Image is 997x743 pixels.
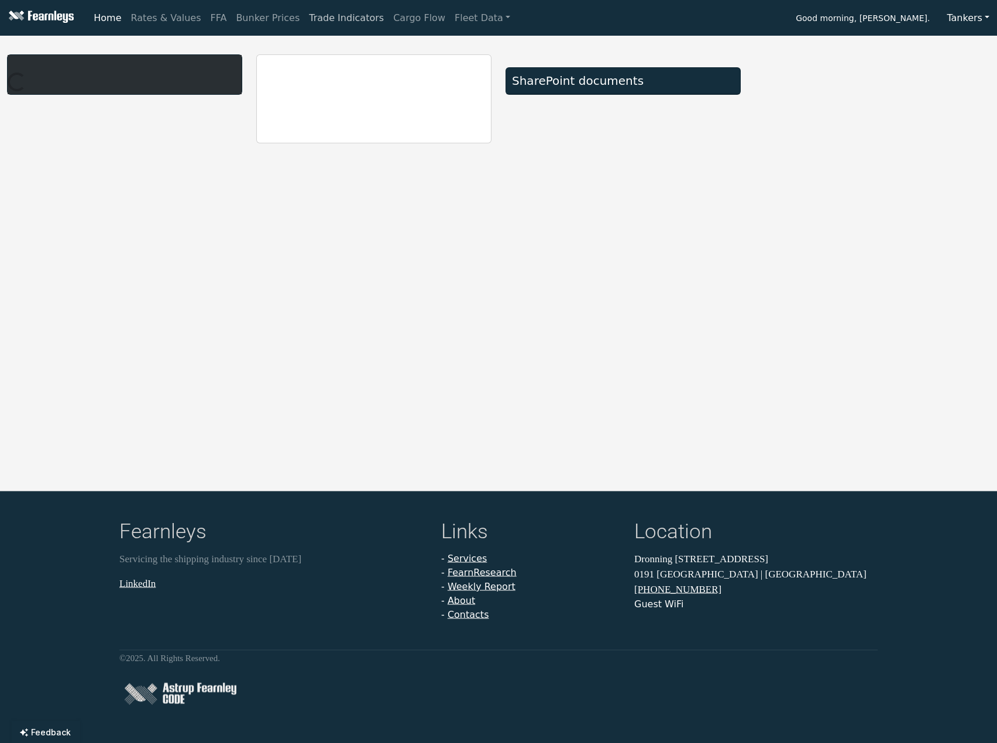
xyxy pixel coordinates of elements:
[450,6,515,30] a: Fleet Data
[126,6,206,30] a: Rates & Values
[89,6,126,30] a: Home
[119,520,427,547] h4: Fearnleys
[634,584,721,595] a: [PHONE_NUMBER]
[441,566,620,580] li: -
[6,11,74,25] img: Fearnleys Logo
[441,520,620,547] h4: Links
[119,653,220,663] small: © 2025 . All Rights Reserved.
[206,6,232,30] a: FFA
[796,9,930,29] span: Good morning, [PERSON_NAME].
[634,520,878,547] h4: Location
[119,577,156,589] a: LinkedIn
[304,6,389,30] a: Trade Indicators
[231,6,304,30] a: Bunker Prices
[441,552,620,566] li: -
[441,608,620,622] li: -
[441,594,620,608] li: -
[512,74,734,88] div: SharePoint documents
[389,6,450,30] a: Cargo Flow
[634,566,878,582] p: 0191 [GEOGRAPHIC_DATA] | [GEOGRAPHIC_DATA]
[257,55,491,143] iframe: report archive
[448,581,515,592] a: Weekly Report
[448,609,489,620] a: Contacts
[448,595,475,606] a: About
[939,7,997,29] button: Tankers
[441,580,620,594] li: -
[119,552,427,567] p: Servicing the shipping industry since [DATE]
[634,552,878,567] p: Dronning [STREET_ADDRESS]
[448,553,487,564] a: Services
[634,597,683,611] button: Guest WiFi
[448,567,517,578] a: FearnResearch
